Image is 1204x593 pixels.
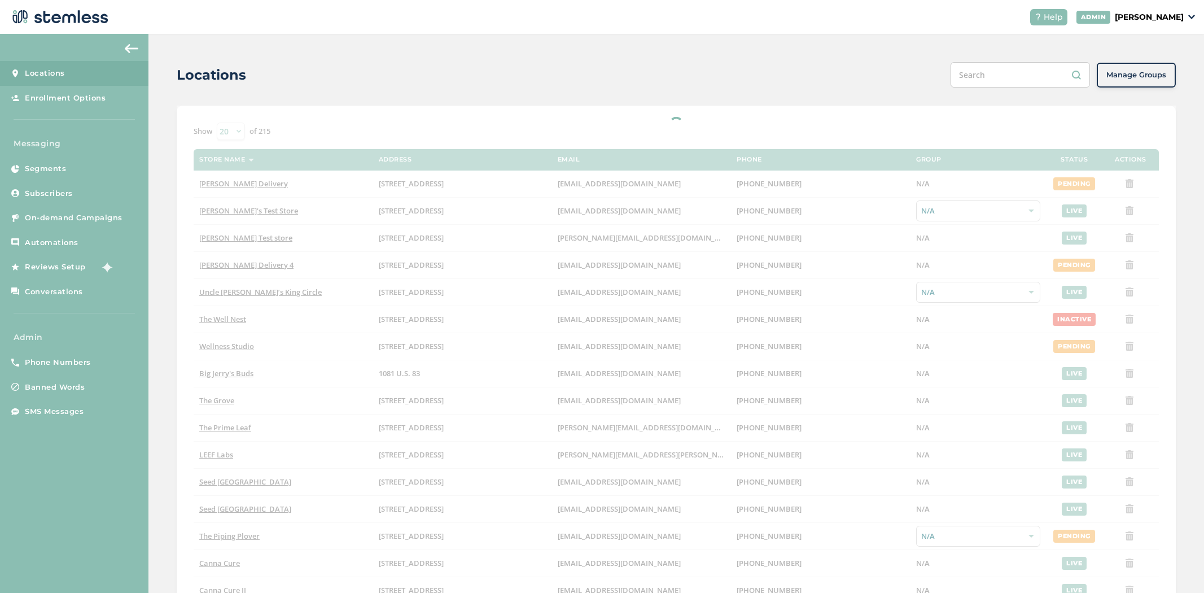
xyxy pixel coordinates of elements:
span: Conversations [25,286,83,298]
span: Help [1044,11,1063,23]
span: Manage Groups [1106,69,1166,81]
h2: Locations [177,65,246,85]
iframe: Chat Widget [1148,539,1204,593]
span: Banned Words [25,382,85,393]
img: glitter-stars-b7820f95.gif [94,256,117,278]
span: Enrollment Options [25,93,106,104]
span: Locations [25,68,65,79]
span: SMS Messages [25,406,84,417]
input: Search [951,62,1090,88]
span: Automations [25,237,78,248]
span: On-demand Campaigns [25,212,122,224]
img: icon-help-white-03924b79.svg [1035,14,1041,20]
button: Manage Groups [1097,63,1176,88]
div: ADMIN [1076,11,1111,24]
img: icon_down-arrow-small-66adaf34.svg [1188,15,1195,19]
span: Reviews Setup [25,261,86,273]
span: Phone Numbers [25,357,91,368]
img: logo-dark-0685b13c.svg [9,6,108,28]
span: Subscribers [25,188,73,199]
span: Segments [25,163,66,175]
img: icon-arrow-back-accent-c549486e.svg [125,44,138,53]
p: [PERSON_NAME] [1115,11,1184,23]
